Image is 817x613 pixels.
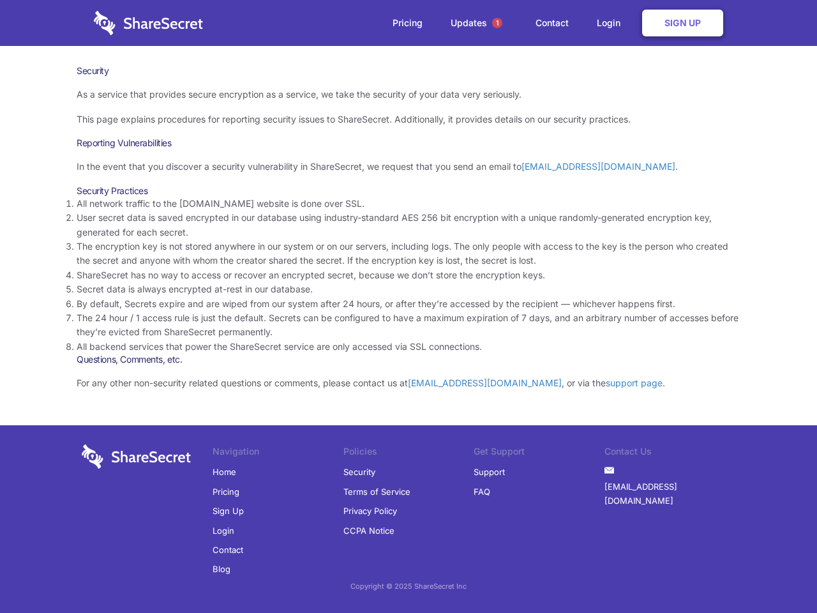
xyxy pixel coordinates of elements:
[606,377,663,388] a: support page
[77,376,740,390] p: For any other non-security related questions or comments, please contact us at , or via the .
[77,137,740,149] h3: Reporting Vulnerabilities
[82,444,191,469] img: logo-wordmark-white-trans-d4663122ce5f474addd5e946df7df03e33cb6a1c49d2221995e7729f52c070b2.svg
[77,185,740,197] h3: Security Practices
[77,197,740,211] li: All network traffic to the [DOMAIN_NAME] website is done over SSL.
[492,18,502,28] span: 1
[77,268,740,282] li: ShareSecret has no way to access or recover an encrypted secret, because we don’t store the encry...
[213,521,234,540] a: Login
[474,444,604,462] li: Get Support
[77,354,740,365] h3: Questions, Comments, etc.
[343,482,410,501] a: Terms of Service
[523,3,581,43] a: Contact
[604,477,735,511] a: [EMAIL_ADDRESS][DOMAIN_NAME]
[213,501,244,520] a: Sign Up
[584,3,640,43] a: Login
[604,444,735,462] li: Contact Us
[77,65,740,77] h1: Security
[77,297,740,311] li: By default, Secrets expire and are wiped from our system after 24 hours, or after they’re accesse...
[94,11,203,35] img: logo-wordmark-white-trans-d4663122ce5f474addd5e946df7df03e33cb6a1c49d2221995e7729f52c070b2.svg
[77,211,740,239] li: User secret data is saved encrypted in our database using industry-standard AES 256 bit encryptio...
[77,112,740,126] p: This page explains procedures for reporting security issues to ShareSecret. Additionally, it prov...
[77,239,740,268] li: The encryption key is not stored anywhere in our system or on our servers, including logs. The on...
[77,160,740,174] p: In the event that you discover a security vulnerability in ShareSecret, we request that you send ...
[213,482,239,501] a: Pricing
[77,340,740,354] li: All backend services that power the ShareSecret service are only accessed via SSL connections.
[77,87,740,102] p: As a service that provides secure encryption as a service, we take the security of your data very...
[408,377,562,388] a: [EMAIL_ADDRESS][DOMAIN_NAME]
[642,10,723,36] a: Sign Up
[213,540,243,559] a: Contact
[213,559,230,579] a: Blog
[474,482,490,501] a: FAQ
[343,501,397,520] a: Privacy Policy
[213,462,236,481] a: Home
[343,521,394,540] a: CCPA Notice
[77,282,740,296] li: Secret data is always encrypted at-rest in our database.
[77,311,740,340] li: The 24 hour / 1 access rule is just the default. Secrets can be configured to have a maximum expi...
[521,161,675,172] a: [EMAIL_ADDRESS][DOMAIN_NAME]
[474,462,505,481] a: Support
[380,3,435,43] a: Pricing
[213,444,343,462] li: Navigation
[343,462,375,481] a: Security
[343,444,474,462] li: Policies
